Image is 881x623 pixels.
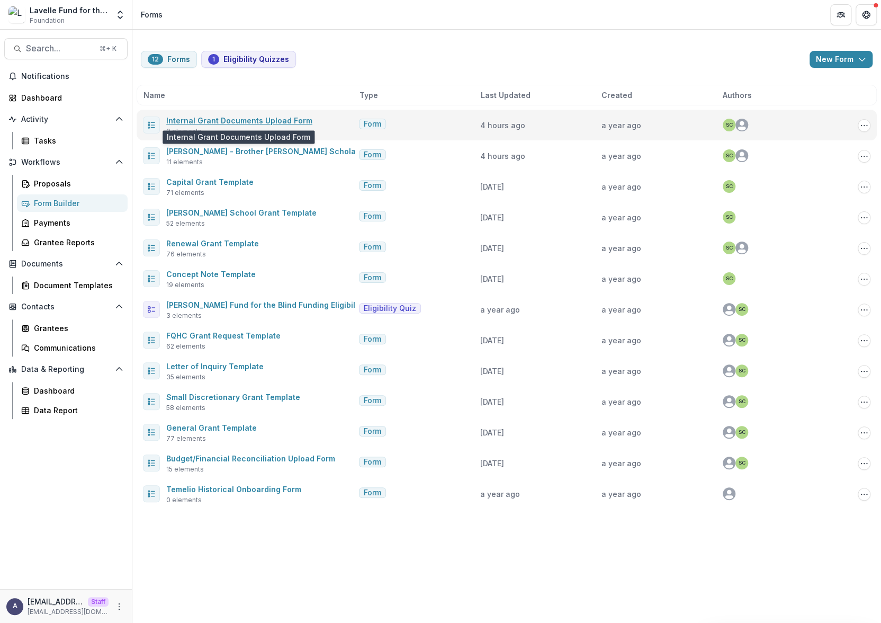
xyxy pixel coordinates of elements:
[4,38,128,59] button: Search...
[364,304,416,313] span: Eligibility Quiz
[166,188,204,198] span: 71 elements
[166,331,281,340] a: FQHC Grant Request Template
[201,51,296,68] button: Eligibility Quizzes
[858,150,870,163] button: Options
[17,175,128,192] a: Proposals
[364,150,381,159] span: Form
[480,305,520,314] span: a year ago
[364,243,381,252] span: Form
[8,6,25,23] img: Lavelle Fund for the Blind
[166,485,301,494] a: Temelio Historical Onboarding Form
[739,430,745,435] div: Sandra Ching
[141,51,197,68] button: Forms
[34,217,119,228] div: Payments
[34,135,119,146] div: Tasks
[739,460,745,466] div: Sandra Ching
[364,366,381,375] span: Form
[21,92,119,103] div: Dashboard
[166,127,202,136] span: 9 elements
[166,157,203,167] span: 11 elements
[26,43,93,54] span: Search...
[858,242,870,255] button: Options
[480,428,504,437] span: [DATE]
[34,280,119,291] div: Document Templates
[359,90,378,101] span: Type
[137,7,167,22] nav: breadcrumb
[480,367,504,376] span: [DATE]
[601,428,641,437] span: a year ago
[726,245,733,251] div: Sandra Ching
[735,149,748,162] svg: avatar
[601,397,641,406] span: a year ago
[481,90,531,101] span: Last Updated
[166,147,396,156] a: [PERSON_NAME] - Brother [PERSON_NAME] Scholar Template
[21,115,111,124] span: Activity
[601,367,641,376] span: a year ago
[166,362,264,371] a: Letter of Inquiry Template
[21,72,123,81] span: Notifications
[166,403,205,413] span: 58 elements
[17,234,128,251] a: Grantee Reports
[212,56,215,63] span: 1
[166,250,206,259] span: 76 elements
[830,4,851,25] button: Partners
[34,385,119,396] div: Dashboard
[723,395,735,408] svg: avatar
[166,300,383,309] a: [PERSON_NAME] Fund for the Blind Funding Eligibility Quiz
[166,280,204,290] span: 19 elements
[166,393,300,402] a: Small Discretionary Grant Template
[480,182,504,191] span: [DATE]
[17,132,128,149] a: Tasks
[364,488,381,497] span: Form
[601,90,632,101] span: Created
[143,90,165,101] span: Name
[21,260,111,269] span: Documents
[113,600,125,613] button: More
[166,495,202,505] span: 0 elements
[480,244,504,253] span: [DATE]
[166,372,205,382] span: 35 elements
[364,427,381,436] span: Form
[4,154,128,171] button: Open Workflows
[726,122,733,128] div: Sandra Ching
[480,121,525,130] span: 4 hours ago
[480,459,504,468] span: [DATE]
[364,273,381,282] span: Form
[17,402,128,419] a: Data Report
[364,396,381,405] span: Form
[858,488,870,501] button: Options
[13,603,17,610] div: adhitya@trytemelio.com
[4,111,128,128] button: Open Activity
[152,56,159,63] span: 12
[739,307,745,312] div: Sandra Ching
[856,4,877,25] button: Get Help
[723,487,735,500] svg: avatar
[88,597,109,607] p: Staff
[4,298,128,315] button: Open Contacts
[739,399,745,404] div: Sandra Ching
[858,457,870,470] button: Options
[601,489,641,499] span: a year ago
[166,454,335,463] a: Budget/Financial Reconciliation Upload Form
[858,426,870,439] button: Options
[364,335,381,344] span: Form
[364,212,381,221] span: Form
[723,364,735,377] svg: avatar
[113,4,128,25] button: Open entity switcher
[858,365,870,378] button: Options
[739,368,745,373] div: Sandra Ching
[4,255,128,272] button: Open Documents
[17,382,128,399] a: Dashboard
[21,158,111,167] span: Workflows
[166,177,254,186] a: Capital Grant Template
[21,365,111,374] span: Data & Reporting
[858,304,870,316] button: Options
[166,465,204,474] span: 15 elements
[480,397,504,406] span: [DATE]
[723,426,735,439] svg: avatar
[17,339,128,357] a: Communications
[858,181,870,193] button: Options
[17,277,128,294] a: Document Templates
[726,276,733,281] div: Sandra Ching
[34,342,119,353] div: Communications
